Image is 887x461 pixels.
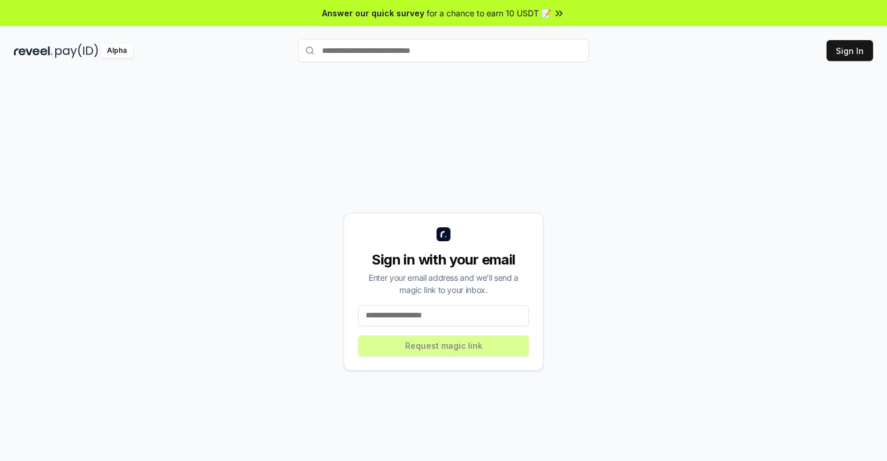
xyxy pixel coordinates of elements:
[101,44,133,58] div: Alpha
[358,251,529,269] div: Sign in with your email
[322,7,424,19] span: Answer our quick survey
[827,40,873,61] button: Sign In
[437,227,450,241] img: logo_small
[427,7,551,19] span: for a chance to earn 10 USDT 📝
[358,271,529,296] div: Enter your email address and we’ll send a magic link to your inbox.
[55,44,98,58] img: pay_id
[14,44,53,58] img: reveel_dark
